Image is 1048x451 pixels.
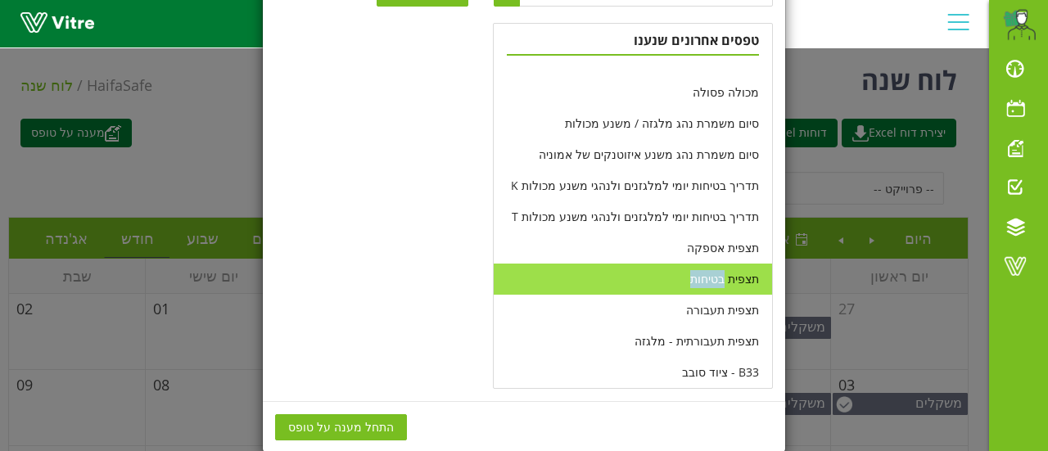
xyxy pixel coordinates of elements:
[494,357,772,388] li: B33 - ציוד סובב
[494,295,772,326] li: תצפית תעבורה
[494,77,772,108] li: מכולה פסולה
[494,201,772,232] li: תדריך בטיחות יומי למלגזנים ולנהגי משנע מכולות T
[494,139,772,170] li: סיום משמרת נהג משנע איזוטנקים של אמוניה
[494,170,772,201] li: תדריך בטיחות יומי למלגזנים ולנהגי משנע מכולות K
[494,264,772,295] li: תצפית בטיחות
[494,108,772,139] li: סיום משמרת נהג מלגזה / משנע מכולות
[507,30,759,56] h5: טפסים אחרונים שנענו
[494,326,772,357] li: תצפית תעבורתית - מלגזה
[288,418,394,436] span: התחל מענה על טופס
[494,232,772,264] li: תצפית אספקה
